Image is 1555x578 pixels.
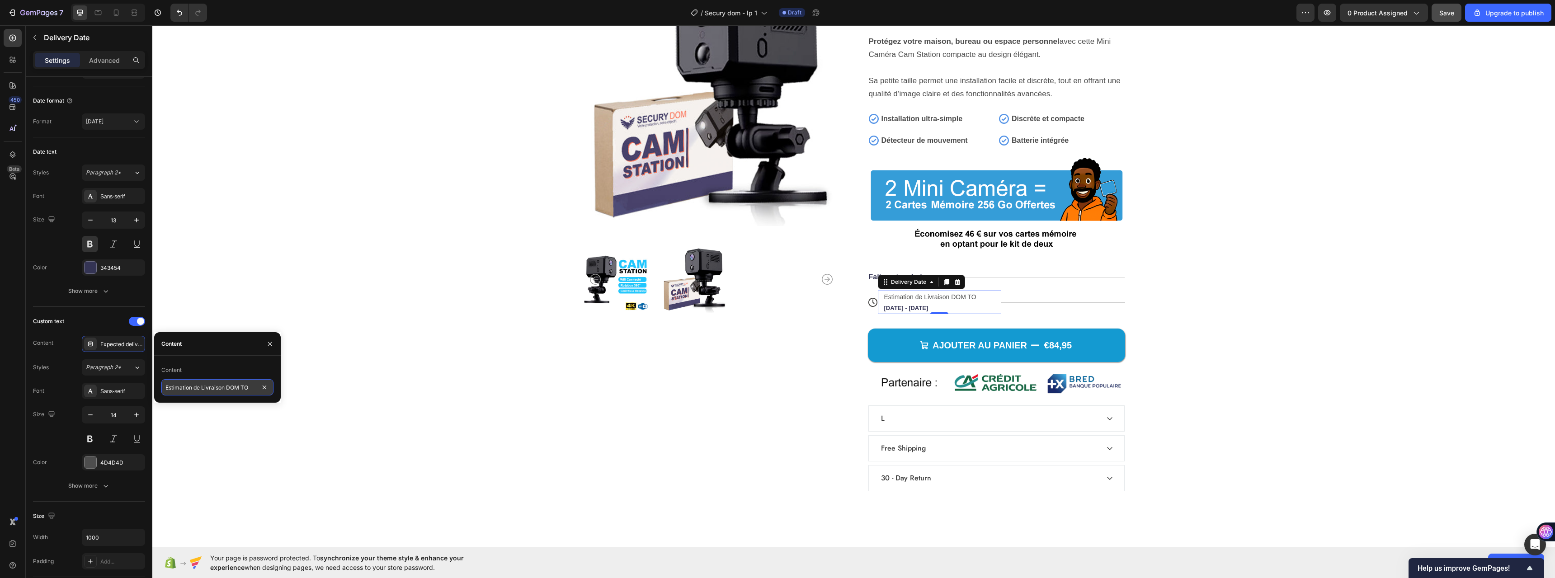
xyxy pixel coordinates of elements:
span: Paragraph 2* [86,363,121,371]
span: 0 product assigned [1348,8,1408,18]
div: Delivery Date [737,253,776,261]
div: Format [33,117,52,126]
span: Estimation de Livraison DOM TO [732,268,824,275]
button: Show more [33,283,145,299]
div: Font [33,192,44,200]
div: Date text [33,148,57,156]
span: Secury dom - lp 1 [705,8,757,18]
div: Padding [33,557,54,565]
div: Size [33,510,57,522]
div: 343454 [100,264,143,272]
div: Color [33,458,47,466]
div: Color [33,263,47,272]
img: gempages_583594733012517716-4502f392-b27e-4701-a461-c1d59131fef1.png [716,343,973,371]
div: Content [33,339,53,347]
button: 0 product assigned [1340,4,1428,22]
div: Open Intercom Messenger [1524,534,1546,555]
span: Sa petite taille permet une installation facile et discrète, tout en offrant une qualité d’image ... [716,51,968,73]
div: Size [33,214,57,226]
button: Show survey - Help us improve GemPages! [1418,563,1535,573]
strong: Discrète et compacte [859,89,932,97]
input: Auto [82,529,145,545]
button: 7 [4,4,67,22]
div: Styles [33,169,49,177]
div: Font [33,387,44,395]
div: 450 [9,96,22,103]
p: Faite votre choix : [716,247,778,257]
p: 30 - Day Return [729,447,779,458]
button: AJOUTER AU PANIER [716,303,973,337]
span: Paragraph 2* [86,169,121,177]
p: Delivery Date [44,32,141,43]
button: Upgrade to publish [1465,4,1551,22]
span: Your page is password protected. To when designing pages, we need access to your store password. [210,553,499,572]
span: Help us improve GemPages! [1418,564,1524,573]
div: Rich Text Editor. Editing area: main [716,246,779,258]
div: Styles [33,363,49,371]
button: [DATE] [82,113,145,130]
div: Size [33,409,57,421]
button: Allow access [1488,554,1544,572]
span: Draft [788,9,801,17]
p: L [729,388,732,399]
strong: Protégez votre maison, bureau ou espace personnel [716,12,907,20]
div: Sans-serif [100,193,143,201]
div: Rich Text Editor. Editing area: main [727,416,775,430]
button: Paragraph 2* [82,359,145,376]
div: Upgrade to publish [1473,8,1544,18]
p: Free Shipping [729,418,773,428]
button: Paragraph 2* [82,164,145,181]
button: Show more [33,478,145,494]
div: €84,95 [891,313,920,327]
p: Settings [45,56,70,65]
div: Show more [68,287,110,296]
div: Rich Text Editor. Editing area: main [727,446,780,460]
strong: Détecteur de mouvement [729,111,815,119]
div: Rich Text Editor. Editing area: main [727,386,734,400]
div: Beta [7,165,22,173]
div: Custom text [33,317,64,325]
button: Carousel Next Arrow [669,249,680,259]
div: Add... [100,558,143,566]
span: synchronize your theme style & enhance your experience [210,554,464,571]
span: / [701,8,703,18]
div: AJOUTER AU PANIER [780,314,875,326]
div: Show more [68,481,110,490]
div: Date format [33,97,73,105]
button: Save [1432,4,1461,22]
div: Content [161,366,182,374]
button: Carousel Back Arrow [438,249,448,259]
div: Content [161,340,182,348]
div: 4D4D4D [100,459,143,467]
strong: Installation ultra-simple [729,89,810,97]
span: [DATE] - [DATE] [732,279,776,286]
div: Expected delivery [100,340,143,348]
span: [DATE] [86,118,104,125]
strong: Batterie intégrée [859,111,916,119]
img: gempages_583594733012517716-56e238b4-a668-4bd3-a92b-52812faf3da4.png [716,127,973,234]
div: Undo/Redo [170,4,207,22]
span: avec cette Mini Caméra Cam Station compacte au design élégant. [716,12,959,33]
div: Sans-serif [100,387,143,395]
div: Width [33,533,48,541]
p: Advanced [89,56,120,65]
iframe: Design area [152,25,1555,547]
span: Save [1439,9,1454,17]
p: 7 [59,7,63,18]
